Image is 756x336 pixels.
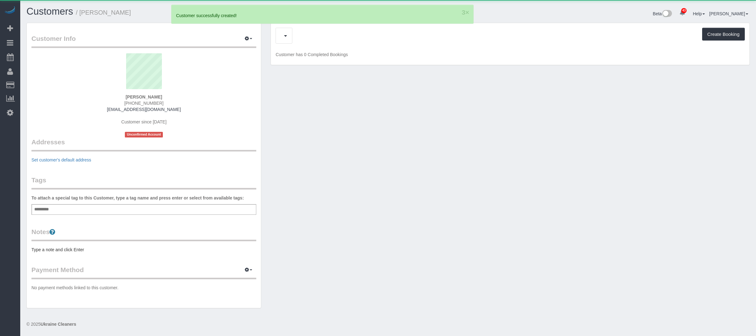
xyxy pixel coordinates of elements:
div: Customer successfully created! [176,12,469,19]
span: Unconfirmed Account [125,132,163,137]
button: × [465,9,469,16]
strong: [PERSON_NAME] [125,94,162,99]
small: / [PERSON_NAME] [76,9,131,16]
legend: Payment Method [31,265,256,279]
a: Set customer's default address [31,157,91,162]
a: Help [693,11,705,16]
a: Customers [26,6,73,17]
pre: Type a note and click Enter [31,247,256,253]
span: 43 [681,8,687,13]
span: Customer since [DATE] [121,119,167,124]
span: [PHONE_NUMBER] [124,101,163,106]
img: Automaid Logo [4,6,16,15]
legend: Tags [31,175,256,190]
button: 3 [462,9,465,16]
a: 43 [676,6,688,20]
div: © 2025 [26,321,750,327]
p: Customer has 0 Completed Bookings [276,51,745,58]
button: Create Booking [702,28,745,41]
a: [PERSON_NAME] [709,11,748,16]
legend: Customer Info [31,34,256,48]
strong: Ukraine Cleaners [40,322,76,327]
legend: Notes [31,227,256,241]
p: No payment methods linked to this customer. [31,285,256,291]
a: Beta [653,11,672,16]
label: To attach a special tag to this Customer, type a tag name and press enter or select from availabl... [31,195,244,201]
a: [EMAIL_ADDRESS][DOMAIN_NAME] [107,107,181,112]
img: New interface [662,10,672,18]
